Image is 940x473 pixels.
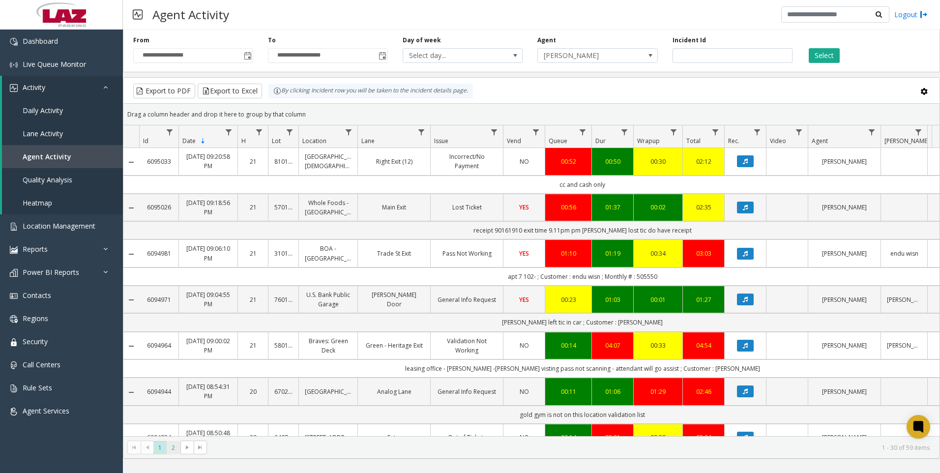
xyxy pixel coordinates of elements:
[23,314,48,323] span: Regions
[576,125,589,139] a: Queue Filter Menu
[598,433,627,442] a: 02:31
[437,295,497,304] a: General Info Request
[145,157,173,166] a: 6095033
[167,441,180,454] span: Page 2
[509,433,539,442] a: NO
[10,315,18,323] img: 'icon'
[143,137,148,145] span: Id
[507,137,521,145] span: Vend
[10,408,18,415] img: 'icon'
[667,125,680,139] a: Wrapup Filter Menu
[163,125,176,139] a: Id Filter Menu
[123,250,139,258] a: Collapse Details
[361,137,375,145] span: Lane
[598,387,627,396] a: 01:06
[598,203,627,212] a: 01:37
[194,441,207,454] span: Go to the last page
[123,388,139,396] a: Collapse Details
[640,295,676,304] a: 00:01
[123,342,139,350] a: Collapse Details
[598,249,627,258] a: 01:19
[551,433,586,442] a: 00:14
[145,203,173,212] a: 6095026
[519,296,529,304] span: YES
[10,61,18,69] img: 'icon'
[145,387,173,396] a: 6094944
[640,203,676,212] div: 00:02
[377,49,387,62] span: Toggle popup
[305,387,352,396] a: [GEOGRAPHIC_DATA]
[509,249,539,258] a: YES
[434,137,448,145] span: Issue
[133,36,149,45] label: From
[520,341,529,350] span: NO
[364,387,424,396] a: Analog Lane
[273,87,281,95] img: infoIcon.svg
[364,341,424,350] a: Green - Heritage Exit
[814,341,875,350] a: [PERSON_NAME]
[549,137,567,145] span: Queue
[364,433,424,442] a: Entry
[274,295,293,304] a: 760140
[274,433,293,442] a: 640735
[595,137,606,145] span: Dur
[537,36,556,45] label: Agent
[437,433,497,442] a: Out of Tickets
[689,295,718,304] div: 01:27
[884,137,929,145] span: [PERSON_NAME]
[305,290,352,309] a: U.S. Bank Public Garage
[887,295,921,304] a: [PERSON_NAME]
[180,441,194,454] span: Go to the next page
[689,433,718,442] a: 03:24
[814,249,875,258] a: [PERSON_NAME]
[123,204,139,212] a: Collapse Details
[305,152,352,171] a: [GEOGRAPHIC_DATA][DEMOGRAPHIC_DATA]
[244,295,262,304] a: 21
[185,244,232,263] a: [DATE] 09:06:10 PM
[244,203,262,212] a: 21
[274,387,293,396] a: 670263
[640,433,676,442] div: 00:39
[488,125,501,139] a: Issue Filter Menu
[272,137,281,145] span: Lot
[305,433,352,442] a: [STREET_ADDRESS]
[793,125,806,139] a: Video Filter Menu
[145,295,173,304] a: 6094971
[185,336,232,355] a: [DATE] 09:00:02 PM
[23,221,95,231] span: Location Management
[689,341,718,350] a: 04:54
[689,157,718,166] a: 02:12
[23,83,45,92] span: Activity
[551,295,586,304] div: 00:23
[598,341,627,350] a: 04:07
[437,336,497,355] a: Validation Not Working
[520,157,529,166] span: NO
[728,137,739,145] span: Rec.
[147,2,234,27] h3: Agent Activity
[185,198,232,217] a: [DATE] 09:18:56 PM
[529,125,543,139] a: Vend Filter Menu
[920,9,928,20] img: logout
[551,387,586,396] div: 00:11
[198,84,262,98] button: Export to Excel
[814,433,875,442] a: [PERSON_NAME]
[23,198,52,207] span: Heatmap
[305,336,352,355] a: Braves: Green Deck
[182,137,196,145] span: Date
[364,157,424,166] a: Right Exit (12)
[364,203,424,212] a: Main Exit
[509,203,539,212] a: YES
[437,203,497,212] a: Lost Ticket
[145,341,173,350] a: 6094964
[640,341,676,350] a: 00:33
[640,157,676,166] a: 00:30
[520,387,529,396] span: NO
[199,137,207,145] span: Sortable
[133,2,143,27] img: pageIcon
[912,125,925,139] a: Parker Filter Menu
[305,198,352,217] a: Whole Foods - [GEOGRAPHIC_DATA]
[244,341,262,350] a: 21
